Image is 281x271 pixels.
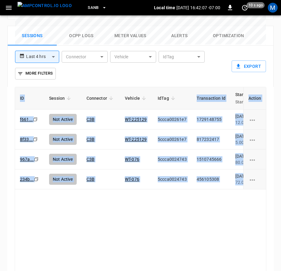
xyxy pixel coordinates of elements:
th: Transaction Id [192,87,230,110]
a: WT-076 [125,157,139,162]
button: Export [232,60,266,72]
div: charging session options [248,156,261,162]
th: Action [243,87,266,110]
span: IdTag [158,95,177,102]
button: SanB [85,2,109,14]
p: Local time [154,5,175,11]
div: 72.00% [235,179,266,185]
a: C3B [87,177,94,182]
button: set refresh interval [240,3,250,13]
span: Session [49,95,73,102]
div: [DATE] 12:39:17 [235,173,266,185]
span: 10 s ago [247,2,265,8]
td: 456105308 [192,169,230,189]
button: More Filters [15,68,56,79]
a: WT-076 [125,177,139,182]
div: Not Active [49,154,77,165]
span: Vehicle [125,95,148,102]
button: Sessions [8,26,57,46]
p: Start SoC [235,98,256,106]
div: charging session options [248,116,261,122]
div: 80.00% [235,159,266,165]
div: Not Active [49,174,77,185]
div: charging session options [248,176,261,182]
img: ampcontrol.io logo [17,2,72,10]
div: [DATE] 13:04:19 [235,153,266,165]
div: charging session options [248,136,261,142]
button: Ocpp logs [57,26,106,46]
button: Meter Values [106,26,155,46]
span: SanB [88,4,99,11]
a: C3B [87,157,94,162]
div: Last 4 hrs [26,51,59,63]
td: 5ccca0024743 [153,149,192,169]
div: copy [33,156,40,163]
div: Start Time [235,91,256,106]
button: Optimization [204,26,253,46]
div: profile-icon [268,3,278,13]
th: ID [15,87,44,110]
div: copy [33,176,40,183]
td: 5ccca0024743 [153,169,192,189]
p: [DATE] 16:42:07 -07:00 [176,5,220,11]
span: Start TimeStart SoC [235,91,264,106]
span: Connector [87,95,115,102]
button: Alerts [155,26,204,46]
td: 1510745666 [192,149,230,169]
